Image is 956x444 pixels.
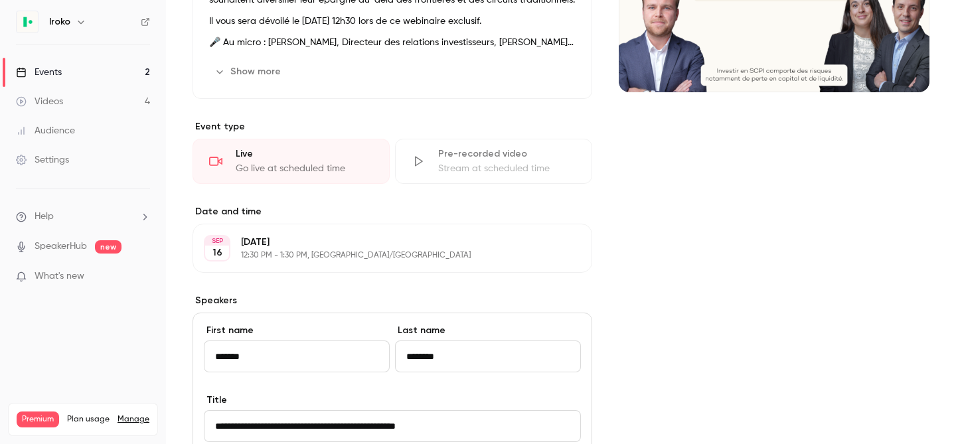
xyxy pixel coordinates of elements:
div: Pre-recorded video [438,147,576,161]
span: Help [35,210,54,224]
p: Il vous sera dévoilé le [DATE] 12h30 lors de ce webinaire exclusif. [209,13,576,29]
button: Show more [209,61,289,82]
span: Plan usage [67,414,110,425]
div: Events [16,66,62,79]
p: 12:30 PM - 1:30 PM, [GEOGRAPHIC_DATA]/[GEOGRAPHIC_DATA] [241,250,522,261]
li: help-dropdown-opener [16,210,150,224]
label: Speakers [193,294,592,307]
p: Event type [193,120,592,133]
label: Date and time [193,205,592,218]
div: LiveGo live at scheduled time [193,139,390,184]
a: SpeakerHub [35,240,87,254]
iframe: Noticeable Trigger [134,271,150,283]
div: Settings [16,153,69,167]
img: Iroko [17,11,38,33]
label: Title [204,394,581,407]
div: Live [236,147,373,161]
div: Stream at scheduled time [438,162,576,175]
div: SEP [205,236,229,246]
label: Last name [395,324,581,337]
div: Pre-recorded videoStream at scheduled time [395,139,592,184]
span: new [95,240,121,254]
label: First name [204,324,390,337]
span: Premium [17,411,59,427]
div: Go live at scheduled time [236,162,373,175]
div: Audience [16,124,75,137]
a: Manage [118,414,149,425]
h6: Iroko [49,15,70,29]
p: 🎤 Au micro : [PERSON_NAME], Directeur des relations investisseurs, [PERSON_NAME], Directrice des ... [209,35,576,50]
p: [DATE] [241,236,522,249]
div: Videos [16,95,63,108]
span: What's new [35,269,84,283]
p: 16 [212,246,222,259]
